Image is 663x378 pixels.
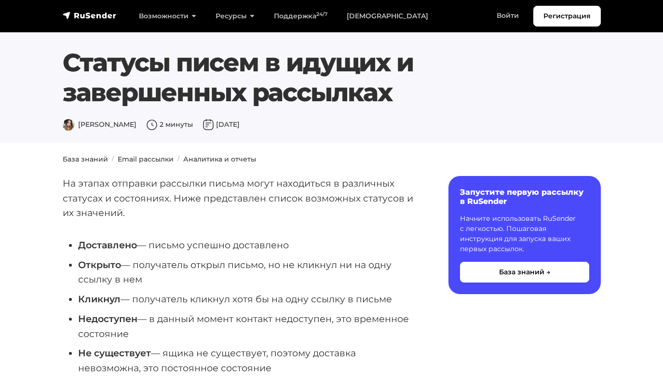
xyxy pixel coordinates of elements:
a: Ресурсы [206,6,264,26]
li: — получатель открыл письмо, но не кликнул ни на одну ссылку в нем [78,257,418,287]
a: Войти [487,6,528,26]
li: — ящика не существует, поэтому доставка невозможна, это постоянное состояние [78,346,418,375]
a: [DEMOGRAPHIC_DATA] [337,6,438,26]
a: Регистрация [533,6,601,27]
a: Email рассылки [118,155,174,163]
p: Начните использовать RuSender с легкостью. Пошаговая инструкция для запуска ваших первых рассылок. [460,214,589,254]
sup: 24/7 [316,11,327,17]
span: 2 минуты [146,120,193,129]
span: [DATE] [203,120,240,129]
a: Запустите первую рассылку в RuSender Начните использовать RuSender с легкостью. Пошаговая инструк... [448,176,601,294]
img: RuSender [63,11,117,20]
h6: Запустите первую рассылку в RuSender [460,188,589,206]
strong: Открыто [78,259,121,270]
a: Поддержка24/7 [264,6,337,26]
img: Время чтения [146,119,158,131]
li: — получатель кликнул хотя бы на одну ссылку в письме [78,292,418,307]
strong: Кликнул [78,293,121,305]
span: [PERSON_NAME] [63,120,136,129]
li: — в данный момент контакт недоступен, это временное состояние [78,311,418,341]
img: Дата публикации [203,119,214,131]
h1: Статусы писем в идущих и завершенных рассылках [63,48,601,108]
p: На этапах отправки рассылки письма могут находиться в различных статусах и состояниях. Ниже предс... [63,176,418,220]
a: Аналитика и отчеты [183,155,256,163]
nav: breadcrumb [57,154,607,164]
button: База знаний → [460,262,589,283]
a: Возможности [129,6,206,26]
li: — письмо успешно доставлено [78,238,418,253]
a: База знаний [63,155,108,163]
strong: Недоступен [78,313,137,324]
strong: Доставлено [78,239,137,251]
strong: Не существует [78,347,151,359]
